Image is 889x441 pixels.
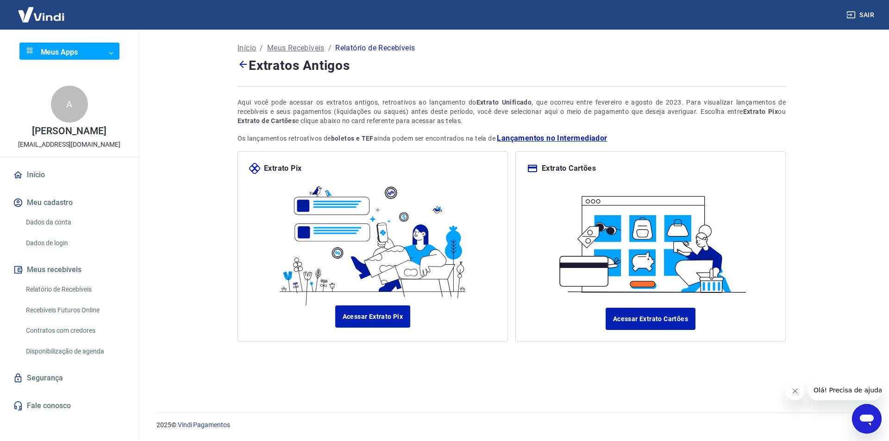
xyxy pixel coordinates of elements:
[178,421,230,429] a: Vindi Pagamentos
[22,301,127,320] a: Recebíveis Futuros Online
[497,133,607,144] a: Lançamentos no Intermediador
[786,382,804,400] iframe: Fechar mensagem
[743,108,778,115] strong: Extrato Pix
[267,43,325,54] a: Meus Recebíveis
[11,0,71,29] img: Vindi
[32,126,106,136] p: [PERSON_NAME]
[335,305,411,328] a: Acessar Extrato Pix
[238,56,786,75] h4: Extratos Antigos
[808,380,882,400] iframe: Mensagem da empresa
[18,140,120,149] p: [EMAIL_ADDRESS][DOMAIN_NAME]
[852,404,882,434] iframe: Botão para abrir a janela de mensagens
[22,321,127,340] a: Contratos com credores
[476,99,532,106] strong: Extrato Unificado
[328,43,332,54] p: /
[845,6,878,24] button: Sair
[6,6,78,14] span: Olá! Precisa de ajuda?
[22,342,127,361] a: Disponibilização de agenda
[238,117,295,124] strong: Extrato de Cartões
[11,368,127,388] a: Segurança
[51,86,88,123] div: A
[11,260,127,280] button: Meus recebíveis
[331,135,374,142] strong: boletos e TEF
[335,43,415,54] p: Relatório de Recebíveis
[11,165,127,185] a: Início
[606,308,695,330] a: Acessar Extrato Cartões
[542,163,596,174] p: Extrato Cartões
[157,420,867,430] p: 2025 ©
[551,185,749,297] img: ilustracard.1447bf24807628a904eb562bb34ea6f9.svg
[238,43,256,54] a: Início
[11,193,127,213] button: Meu cadastro
[22,280,127,299] a: Relatório de Recebíveis
[22,234,127,253] a: Dados de login
[260,43,263,54] p: /
[274,174,471,305] img: ilustrapix.38d2ed8fdf785898d64e9b5bf3a9451d.svg
[264,163,301,174] p: Extrato Pix
[22,213,127,232] a: Dados da conta
[11,396,127,416] a: Fale conosco
[238,98,786,125] div: Aqui você pode acessar os extratos antigos, retroativos ao lançamento do , que ocorreu entre feve...
[238,133,786,144] p: Os lançamentos retroativos de ainda podem ser encontrados na tela de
